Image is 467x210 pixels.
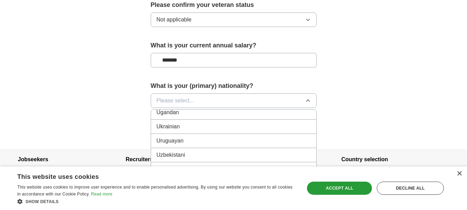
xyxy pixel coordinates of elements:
[377,182,444,195] div: Decline all
[342,150,449,169] h4: Country selection
[151,41,317,50] label: What is your current annual salary?
[157,165,186,173] span: Venezuelan
[307,182,372,195] div: Accept all
[91,192,112,197] a: Read more, opens a new window
[17,198,296,205] div: Show details
[151,93,317,108] button: Please select...
[157,137,184,145] span: Uruguayan
[157,122,180,131] span: Ukrainian
[157,16,192,24] span: Not applicable
[151,0,317,10] label: Please confirm your veteran status
[457,171,462,176] div: Close
[17,171,279,181] div: This website uses cookies
[26,199,59,204] span: Show details
[157,108,179,117] span: Ugandan
[17,185,292,197] span: This website uses cookies to improve user experience and to enable personalised advertising. By u...
[151,12,317,27] button: Not applicable
[157,97,194,105] span: Please select...
[157,151,185,159] span: Uzbekistani
[151,81,317,91] label: What is your (primary) nationality?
